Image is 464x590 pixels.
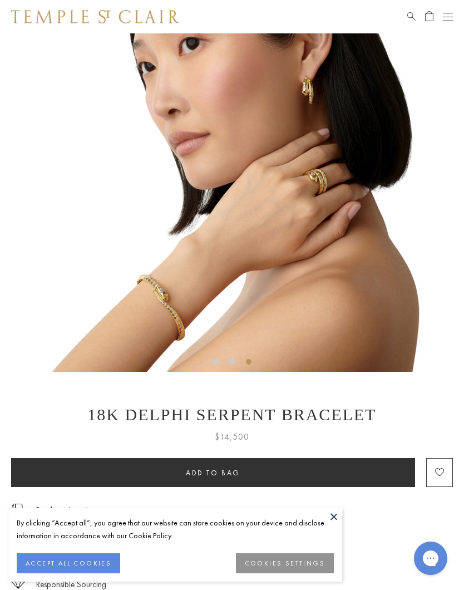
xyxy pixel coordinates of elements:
[408,538,453,579] iframe: Gorgias live chat messenger
[17,517,334,542] div: By clicking “Accept all”, you agree that our website can store cookies on your device and disclos...
[11,405,453,424] h1: 18K Delphi Serpent Bracelet
[407,10,416,23] a: Search
[11,504,24,517] img: icon_appointment.svg
[17,553,120,573] button: ACCEPT ALL COOKIES
[425,10,433,23] a: Open Shopping Bag
[36,504,110,517] a: Book an Appointment
[11,10,179,23] img: Temple St. Clair
[11,578,25,589] img: icon_sourcing.svg
[443,10,453,23] button: Open navigation
[215,430,249,444] span: $14,500
[11,458,415,487] button: Add to bag
[236,553,334,573] button: COOKIES SETTINGS
[186,468,240,478] span: Add to bag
